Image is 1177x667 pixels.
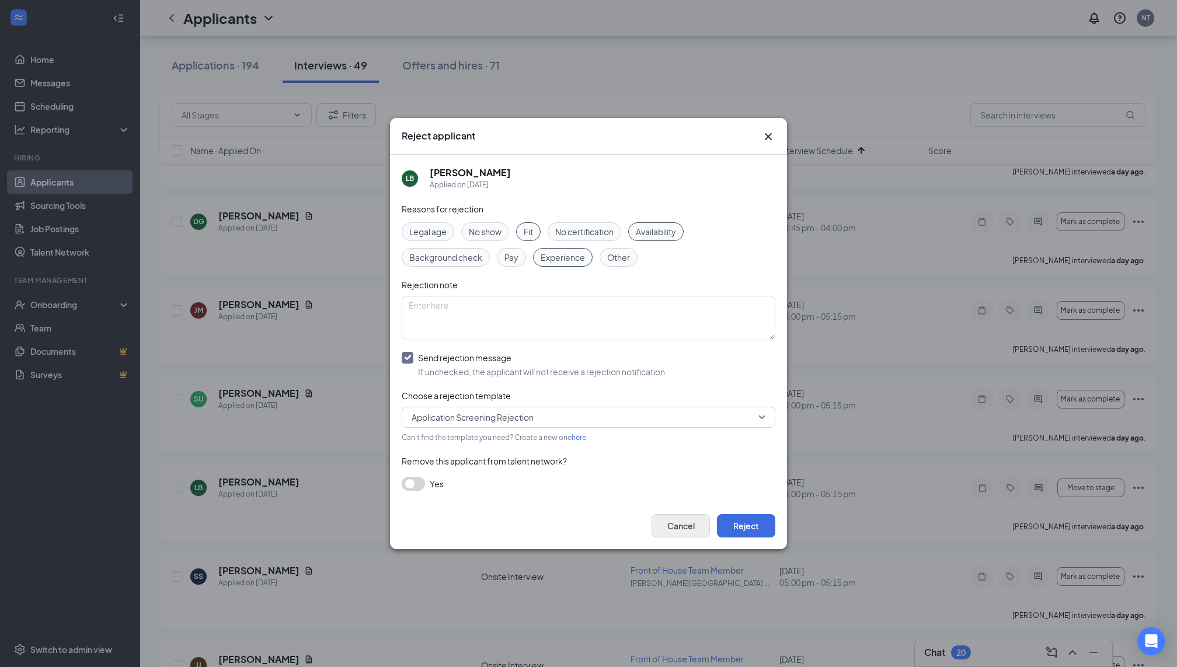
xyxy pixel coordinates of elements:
[402,280,458,290] span: Rejection note
[406,173,414,183] div: LB
[761,130,775,144] button: Close
[524,225,533,238] span: Fit
[636,225,676,238] span: Availability
[412,408,534,426] span: Application Screening Rejection
[402,433,588,442] span: Can't find the template you need? Create a new one .
[469,225,502,238] span: No show
[607,251,630,264] span: Other
[402,204,483,214] span: Reasons for rejection
[504,251,518,264] span: Pay
[572,433,586,442] a: here
[555,225,614,238] span: No certification
[402,456,567,466] span: Remove this applicant from talent network?
[1137,627,1165,655] div: Open Intercom Messenger
[402,390,511,401] span: Choose a rejection template
[402,130,475,142] h3: Reject applicant
[409,251,482,264] span: Background check
[717,514,775,537] button: Reject
[652,514,710,537] button: Cancel
[409,225,447,238] span: Legal age
[430,179,511,191] div: Applied on [DATE]
[761,130,775,144] svg: Cross
[541,251,585,264] span: Experience
[430,477,444,491] span: Yes
[430,166,511,179] h5: [PERSON_NAME]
